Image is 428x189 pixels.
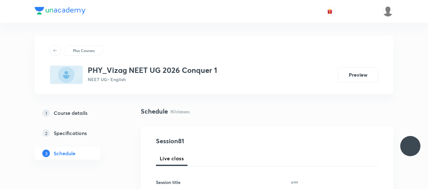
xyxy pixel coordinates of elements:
[35,7,86,15] img: Company Logo
[50,66,83,84] img: 638A4C6C-2E5E-4CEA-AE07-36CE20E9325F_plus.png
[141,107,168,116] h4: Schedule
[35,107,121,119] a: 1Course details
[170,108,190,115] p: 80 classes
[338,67,378,82] button: Preview
[325,6,335,16] button: avatar
[88,66,217,75] h3: PHY_Vizag NEET UG 2026 Conquer 1
[156,179,181,186] h6: Session title
[42,129,50,137] p: 2
[156,136,271,146] h4: Session 81
[54,129,87,137] h5: Specifications
[35,7,86,16] a: Company Logo
[160,155,184,162] span: Live class
[42,150,50,157] p: 3
[407,142,414,150] img: ttu
[88,76,217,83] p: NEET UG • English
[327,9,333,14] img: avatar
[54,150,75,157] h5: Schedule
[35,127,121,139] a: 2Specifications
[291,181,298,184] p: 0/99
[54,109,87,117] h5: Course details
[383,6,393,17] img: LALAM MADHAVI
[42,109,50,117] p: 1
[73,48,95,53] p: Plus Courses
